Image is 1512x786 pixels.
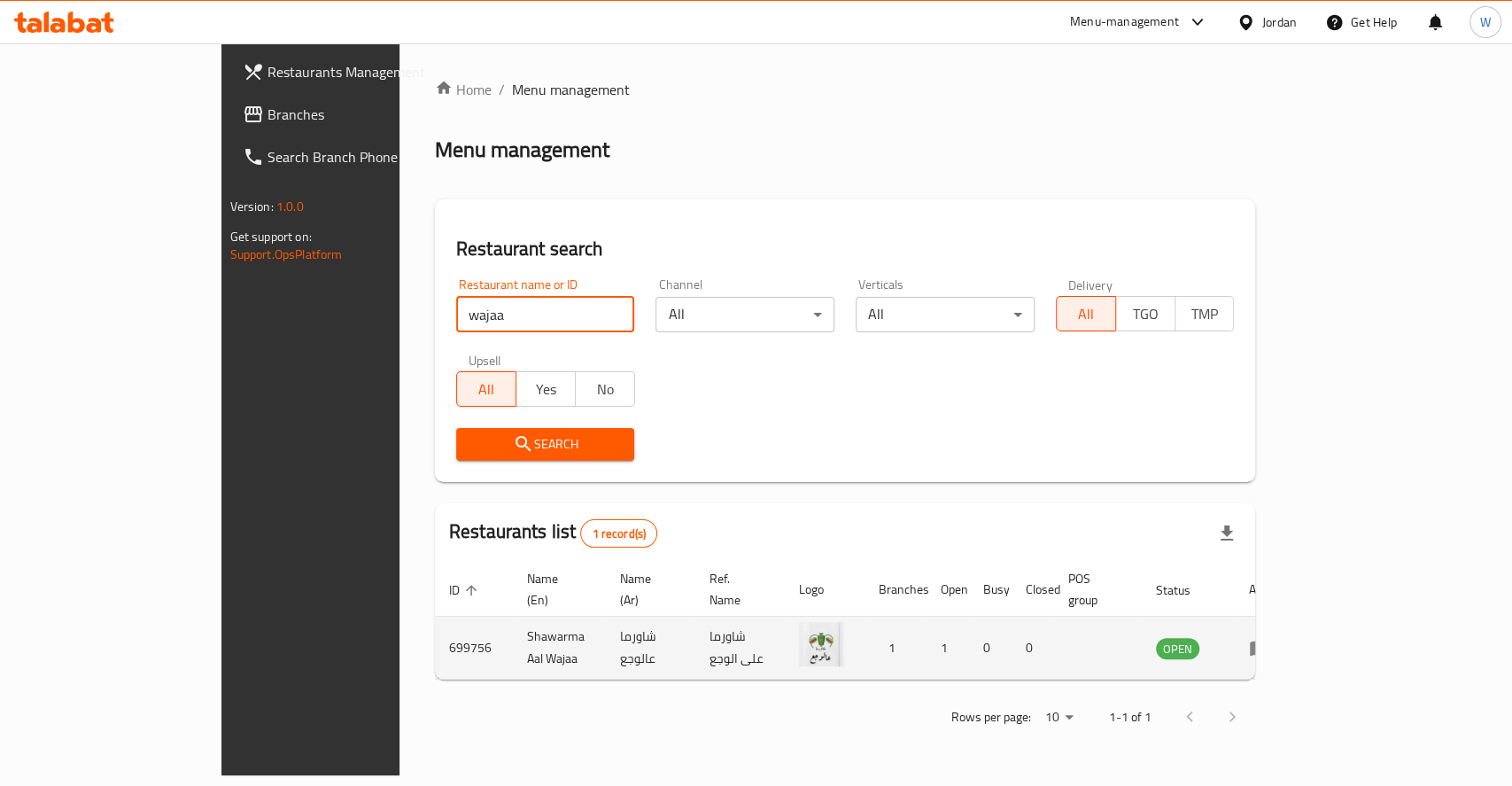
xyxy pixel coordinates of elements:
div: Menu [1249,637,1282,658]
input: Search for restaurant name or ID.. [456,297,635,332]
h2: Menu management [435,136,609,164]
span: Yes [523,377,569,402]
div: All [655,297,834,332]
span: Branches [268,104,460,125]
button: All [1056,296,1116,331]
span: Get support on: [230,225,312,248]
span: Search Branch Phone [268,146,460,167]
img: Shawarma Aal Wajaa [799,622,843,666]
th: Branches [865,563,927,617]
li: / [499,79,505,100]
span: Name (Ar) [620,568,674,611]
span: ID [449,580,483,601]
td: شاورما عالوجع [606,617,695,680]
th: Logo [785,563,865,617]
button: Search [456,428,635,461]
button: All [456,371,516,407]
h2: Restaurant search [456,236,1235,262]
span: Restaurants Management [268,61,460,82]
span: POS group [1068,568,1120,611]
th: Action [1235,563,1296,617]
p: Rows per page: [950,706,1030,728]
td: 1 [865,617,927,680]
a: Support.OpsPlatform [230,243,343,266]
h2: Restaurants list [449,518,657,548]
table: enhanced table [435,563,1296,680]
label: Upsell [469,354,501,366]
a: Branches [229,93,474,136]
span: TGO [1123,301,1168,327]
td: 0 [969,617,1012,680]
span: OPEN [1156,639,1199,659]
span: All [1064,301,1109,327]
th: Open [927,563,969,617]
td: 1 [927,617,969,680]
a: Restaurants Management [229,51,474,93]
span: Version: [230,195,274,218]
div: Export file [1206,512,1248,555]
div: All [856,297,1035,332]
nav: breadcrumb [435,79,1256,100]
span: 1 record(s) [581,525,656,542]
th: Busy [969,563,1012,617]
span: No [583,377,628,402]
span: Ref. Name [709,568,764,611]
button: TMP [1175,296,1235,331]
button: Yes [516,371,576,407]
p: 1-1 of 1 [1108,706,1151,728]
button: TGO [1115,296,1175,331]
span: 1.0.0 [276,195,304,218]
td: 0 [1012,617,1054,680]
a: Search Branch Phone [229,136,474,178]
div: Rows per page: [1037,704,1080,731]
span: All [464,377,509,402]
span: W [1480,12,1491,32]
td: Shawarma Aal Wajaa [513,617,606,680]
span: Menu management [512,79,630,100]
td: شاورما على الوجع [695,617,785,680]
span: Name (En) [527,568,585,611]
span: Search [470,433,621,455]
td: 699756 [435,617,513,680]
span: Status [1156,580,1213,601]
button: No [575,371,635,407]
label: Delivery [1068,278,1113,291]
th: Closed [1012,563,1054,617]
div: Menu-management [1070,12,1179,33]
div: Jordan [1262,12,1297,32]
span: TMP [1182,301,1228,327]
